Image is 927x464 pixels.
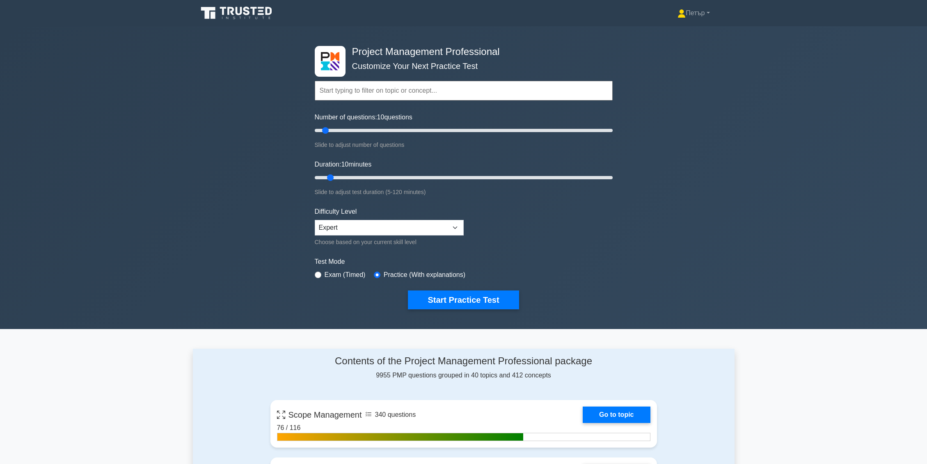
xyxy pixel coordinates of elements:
[315,140,613,150] div: Slide to adjust number of questions
[325,270,366,280] label: Exam (Timed)
[408,290,519,309] button: Start Practice Test
[377,114,385,121] span: 10
[315,187,613,197] div: Slide to adjust test duration (5-120 minutes)
[583,407,650,423] a: Go to topic
[315,160,372,169] label: Duration: minutes
[384,270,465,280] label: Practice (With explanations)
[315,112,412,122] label: Number of questions: questions
[658,5,729,21] a: Петър
[315,81,613,101] input: Start typing to filter on topic or concept...
[315,207,357,217] label: Difficulty Level
[315,257,613,267] label: Test Mode
[341,161,348,168] span: 10
[349,46,572,58] h4: Project Management Professional
[315,237,464,247] div: Choose based on your current skill level
[270,355,657,367] h4: Contents of the Project Management Professional package
[270,355,657,380] div: 9955 PMP questions grouped in 40 topics and 412 concepts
